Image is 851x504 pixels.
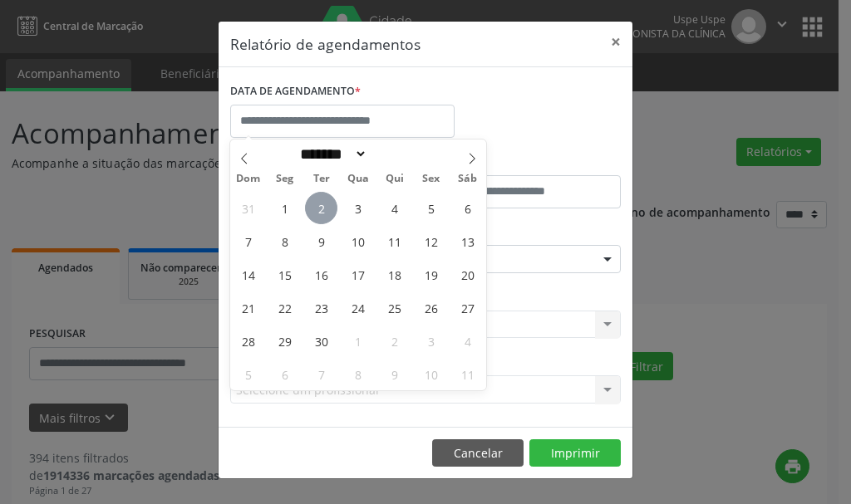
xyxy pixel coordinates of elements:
select: Month [294,145,367,163]
span: Setembro 18, 2025 [378,258,411,291]
span: Setembro 25, 2025 [378,291,411,324]
label: DATA DE AGENDAMENTO [230,79,361,105]
span: Setembro 12, 2025 [415,225,447,257]
span: Setembro 2, 2025 [305,192,337,224]
h5: Relatório de agendamentos [230,33,421,55]
span: Outubro 3, 2025 [415,325,447,357]
span: Setembro 9, 2025 [305,225,337,257]
span: Setembro 5, 2025 [415,192,447,224]
span: Setembro 23, 2025 [305,291,337,324]
span: Sáb [450,174,486,184]
span: Setembro 29, 2025 [268,325,301,357]
span: Setembro 4, 2025 [378,192,411,224]
span: Setembro 14, 2025 [232,258,264,291]
span: Dom [230,174,267,184]
span: Sex [413,174,450,184]
span: Outubro 9, 2025 [378,358,411,390]
span: Setembro 16, 2025 [305,258,337,291]
span: Outubro 11, 2025 [451,358,484,390]
span: Setembro 1, 2025 [268,192,301,224]
span: Outubro 2, 2025 [378,325,411,357]
span: Outubro 7, 2025 [305,358,337,390]
span: Setembro 13, 2025 [451,225,484,257]
span: Setembro 6, 2025 [451,192,484,224]
button: Close [599,22,632,62]
span: Setembro 17, 2025 [342,258,374,291]
span: Outubro 4, 2025 [451,325,484,357]
span: Ter [303,174,340,184]
span: Setembro 3, 2025 [342,192,374,224]
label: ATÉ [430,149,621,175]
span: Setembro 20, 2025 [451,258,484,291]
span: Setembro 28, 2025 [232,325,264,357]
input: Year [367,145,422,163]
button: Cancelar [432,439,524,467]
span: Setembro 27, 2025 [451,291,484,324]
span: Agosto 31, 2025 [232,192,264,224]
span: Setembro 8, 2025 [268,225,301,257]
span: Outubro 1, 2025 [342,325,374,357]
span: Setembro 24, 2025 [342,291,374,324]
span: Seg [267,174,303,184]
span: Qui [376,174,413,184]
span: Setembro 21, 2025 [232,291,264,324]
span: Setembro 19, 2025 [415,258,447,291]
span: Outubro 6, 2025 [268,358,301,390]
button: Imprimir [529,439,621,467]
span: Setembro 11, 2025 [378,225,411,257]
span: Setembro 26, 2025 [415,291,447,324]
span: Setembro 15, 2025 [268,258,301,291]
span: Outubro 8, 2025 [342,358,374,390]
span: Outubro 5, 2025 [232,358,264,390]
span: Qua [340,174,376,184]
span: Setembro 10, 2025 [342,225,374,257]
span: Setembro 7, 2025 [232,225,264,257]
span: Setembro 22, 2025 [268,291,301,324]
span: Setembro 30, 2025 [305,325,337,357]
span: Outubro 10, 2025 [415,358,447,390]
